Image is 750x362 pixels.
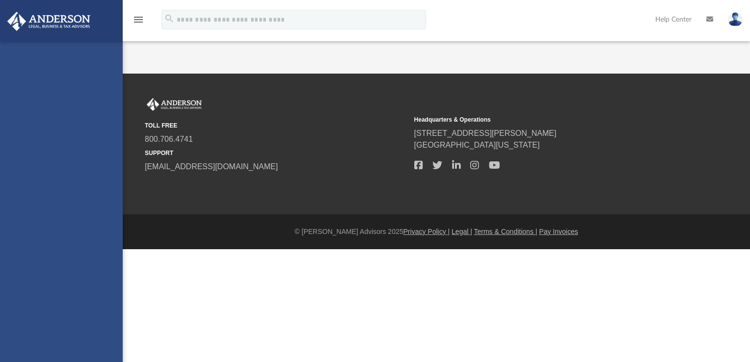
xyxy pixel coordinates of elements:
[145,149,407,157] small: SUPPORT
[452,228,472,235] a: Legal |
[145,162,278,171] a: [EMAIL_ADDRESS][DOMAIN_NAME]
[145,98,204,111] img: Anderson Advisors Platinum Portal
[403,228,450,235] a: Privacy Policy |
[123,227,750,237] div: © [PERSON_NAME] Advisors 2025
[414,141,540,149] a: [GEOGRAPHIC_DATA][US_STATE]
[414,115,677,124] small: Headquarters & Operations
[539,228,578,235] a: Pay Invoices
[164,13,175,24] i: search
[145,121,407,130] small: TOLL FREE
[474,228,537,235] a: Terms & Conditions |
[414,129,557,137] a: [STREET_ADDRESS][PERSON_NAME]
[133,19,144,26] a: menu
[728,12,743,26] img: User Pic
[4,12,93,31] img: Anderson Advisors Platinum Portal
[145,135,193,143] a: 800.706.4741
[133,14,144,26] i: menu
